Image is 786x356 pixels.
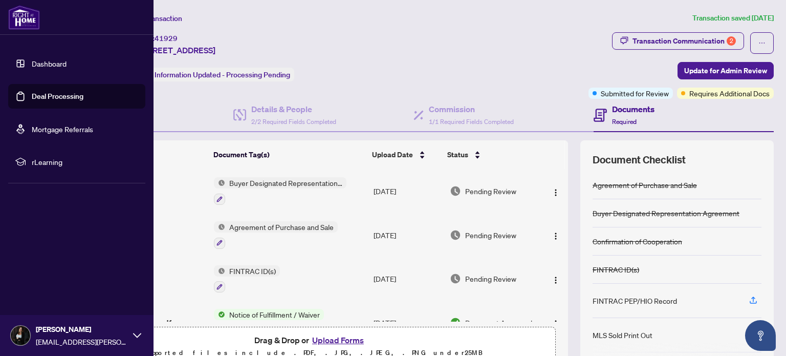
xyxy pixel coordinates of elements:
[254,333,367,347] span: Drag & Drop or
[612,118,637,125] span: Required
[593,264,639,275] div: FINTRAC ID(s)
[593,179,697,191] div: Agreement of Purchase and Sale
[214,265,280,293] button: Status IconFINTRAC ID(s)
[36,324,128,335] span: [PERSON_NAME]
[758,39,766,47] span: ellipsis
[36,336,128,347] span: [EMAIL_ADDRESS][PERSON_NAME][DOMAIN_NAME]
[369,213,446,257] td: [DATE]
[32,156,138,167] span: rLearning
[450,273,461,284] img: Document Status
[548,270,564,287] button: Logo
[251,118,336,125] span: 2/2 Required Fields Completed
[209,140,368,169] th: Document Tag(s)
[368,140,444,169] th: Upload Date
[225,221,338,233] span: Agreement of Purchase and Sale
[692,12,774,24] article: Transaction saved [DATE]
[745,320,776,351] button: Open asap
[127,44,215,56] span: E5-[STREET_ADDRESS]
[450,185,461,197] img: Document Status
[155,34,178,43] span: 41929
[593,329,652,341] div: MLS Sold Print Out
[593,153,686,167] span: Document Checklist
[251,103,336,115] h4: Details & People
[632,33,736,49] div: Transaction Communication
[214,309,324,337] button: Status IconNotice of Fulfillment / Waiver
[548,183,564,199] button: Logo
[465,317,532,328] span: Document Approved
[593,295,677,306] div: FINTRAC PEP/HIO Record
[593,236,682,247] div: Confirmation of Cooperation
[225,265,280,277] span: FINTRAC ID(s)
[678,62,774,79] button: Update for Admin Review
[127,68,294,81] div: Status:
[32,92,83,101] a: Deal Processing
[552,189,560,197] img: Logo
[552,320,560,328] img: Logo
[552,232,560,240] img: Logo
[11,326,30,345] img: Profile Icon
[684,62,767,79] span: Update for Admin Review
[127,14,182,23] span: View Transaction
[601,88,669,99] span: Submitted for Review
[225,309,324,320] span: Notice of Fulfillment / Waiver
[214,265,225,277] img: Status Icon
[369,169,446,213] td: [DATE]
[548,227,564,243] button: Logo
[450,317,461,328] img: Document Status
[689,88,770,99] span: Requires Additional Docs
[369,257,446,301] td: [DATE]
[309,333,367,347] button: Upload Forms
[32,124,93,134] a: Mortgage Referrals
[450,229,461,241] img: Document Status
[214,221,225,233] img: Status Icon
[372,149,413,160] span: Upload Date
[548,315,564,331] button: Logo
[369,301,446,345] td: [DATE]
[443,140,538,169] th: Status
[465,229,516,241] span: Pending Review
[214,309,225,320] img: Status Icon
[447,149,468,160] span: Status
[8,5,40,30] img: logo
[465,273,516,284] span: Pending Review
[727,36,736,46] div: 2
[214,177,225,189] img: Status Icon
[465,185,516,197] span: Pending Review
[214,177,346,205] button: Status IconBuyer Designated Representation Agreement
[32,59,67,68] a: Dashboard
[214,221,338,249] button: Status IconAgreement of Purchase and Sale
[593,207,739,219] div: Buyer Designated Representation Agreement
[612,103,654,115] h4: Documents
[155,70,290,79] span: Information Updated - Processing Pending
[429,118,514,125] span: 1/1 Required Fields Completed
[225,177,346,189] span: Buyer Designated Representation Agreement
[552,276,560,284] img: Logo
[429,103,514,115] h4: Commission
[612,32,744,50] button: Transaction Communication2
